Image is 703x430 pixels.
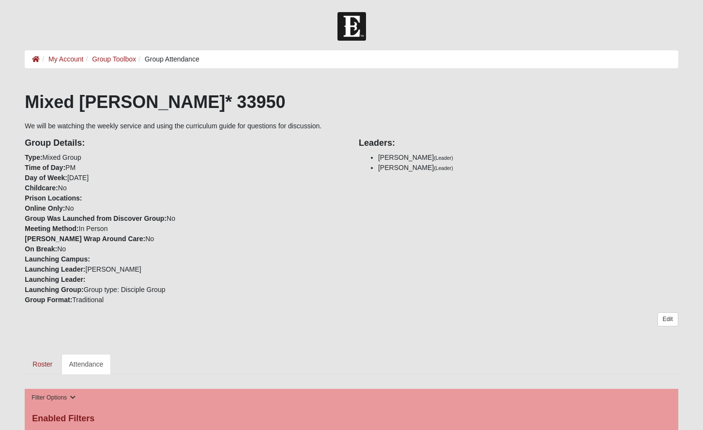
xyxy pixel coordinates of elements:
strong: Time of Day: [25,164,65,171]
li: [PERSON_NAME] [378,163,678,173]
strong: Launching Leader: [25,276,85,283]
strong: Childcare: [25,184,58,192]
h4: Group Details: [25,138,344,149]
div: We will be watching the weekly service and using the curriculum guide for questions for discussion. [25,92,678,374]
strong: Launching Group: [25,286,83,293]
strong: On Break: [25,245,57,253]
a: Edit [657,312,678,326]
strong: [PERSON_NAME] Wrap Around Care: [25,235,145,243]
h4: Leaders: [359,138,678,149]
strong: Prison Locations: [25,194,82,202]
strong: Online Only: [25,204,65,212]
div: Mixed Group PM [DATE] No No No In Person No No [PERSON_NAME] Group type: Disciple Group Traditional [17,131,351,305]
strong: Launching Leader: [25,265,85,273]
img: Church of Eleven22 Logo [337,12,366,41]
strong: Group Format: [25,296,72,304]
h1: Mixed [PERSON_NAME]* 33950 [25,92,678,112]
small: (Leader) [434,165,453,171]
a: Group Toolbox [92,55,136,63]
strong: Type: [25,154,42,161]
strong: Group Was Launched from Discover Group: [25,215,167,222]
a: Attendance [61,354,111,374]
button: Filter Options [29,393,78,403]
a: My Account [48,55,83,63]
strong: Day of Week: [25,174,67,182]
small: (Leader) [434,155,453,161]
a: Roster [25,354,60,374]
strong: Meeting Method: [25,225,78,232]
li: Group Attendance [136,54,199,64]
strong: Launching Campus: [25,255,90,263]
li: [PERSON_NAME] [378,153,678,163]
